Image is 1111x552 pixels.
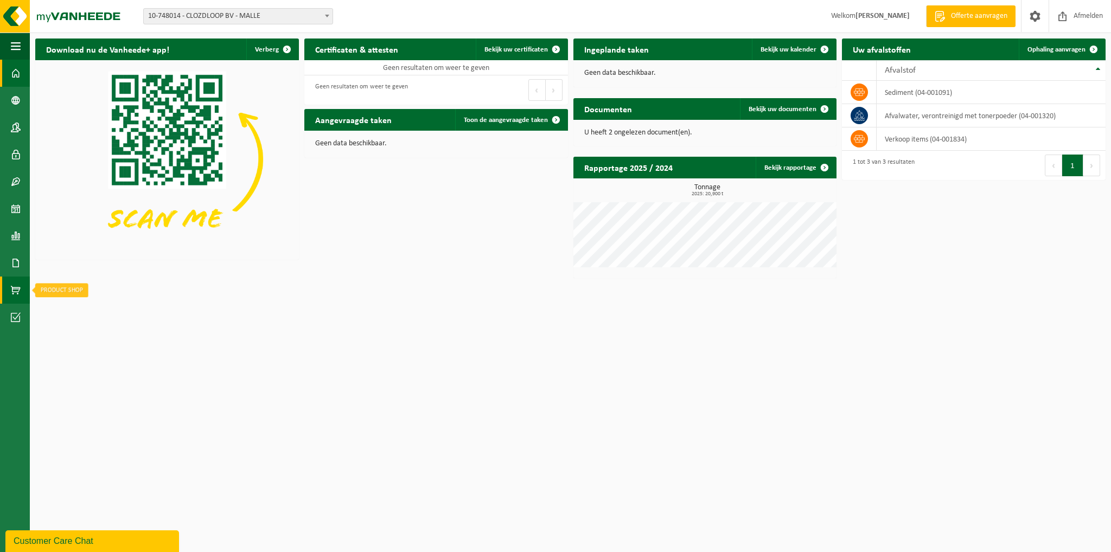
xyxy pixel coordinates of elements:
td: sediment (04-001091) [877,81,1106,104]
h2: Documenten [573,98,643,119]
h2: Aangevraagde taken [304,109,403,130]
td: Afvalwater, verontreinigd met tonerpoeder (04-001320) [877,104,1106,127]
span: Toon de aangevraagde taken [464,117,548,124]
a: Ophaling aanvragen [1019,38,1104,60]
a: Bekijk uw documenten [740,98,835,120]
button: Previous [1045,155,1062,176]
span: Offerte aanvragen [948,11,1010,22]
p: Geen data beschikbaar. [584,69,826,77]
span: Bekijk uw certificaten [484,46,548,53]
a: Bekijk rapportage [756,157,835,178]
td: verkoop items (04-001834) [877,127,1106,151]
div: 1 tot 3 van 3 resultaten [847,153,915,177]
strong: [PERSON_NAME] [855,12,910,20]
span: 2025: 20,900 t [579,191,837,197]
span: Bekijk uw kalender [761,46,816,53]
button: Next [546,79,563,101]
p: Geen data beschikbaar. [315,140,557,147]
button: Next [1083,155,1100,176]
span: Ophaling aanvragen [1027,46,1086,53]
span: 10-748014 - CLOZDLOOP BV - MALLE [144,9,333,24]
h2: Certificaten & attesten [304,38,409,60]
iframe: chat widget [5,528,181,552]
span: 10-748014 - CLOZDLOOP BV - MALLE [143,8,333,24]
span: Afvalstof [885,66,916,75]
span: Bekijk uw documenten [749,106,816,113]
a: Offerte aanvragen [926,5,1016,27]
a: Toon de aangevraagde taken [455,109,567,131]
a: Bekijk uw kalender [752,38,835,60]
span: Verberg [255,46,279,53]
h2: Rapportage 2025 / 2024 [573,157,684,178]
h2: Uw afvalstoffen [842,38,922,60]
div: Geen resultaten om weer te geven [310,78,408,102]
a: Bekijk uw certificaten [476,38,567,60]
img: Download de VHEPlus App [35,60,299,258]
h2: Download nu de Vanheede+ app! [35,38,180,60]
h2: Ingeplande taken [573,38,660,60]
td: Geen resultaten om weer te geven [304,60,568,75]
button: 1 [1062,155,1083,176]
h3: Tonnage [579,184,837,197]
p: U heeft 2 ongelezen document(en). [584,129,826,137]
button: Previous [528,79,546,101]
button: Verberg [246,38,298,60]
